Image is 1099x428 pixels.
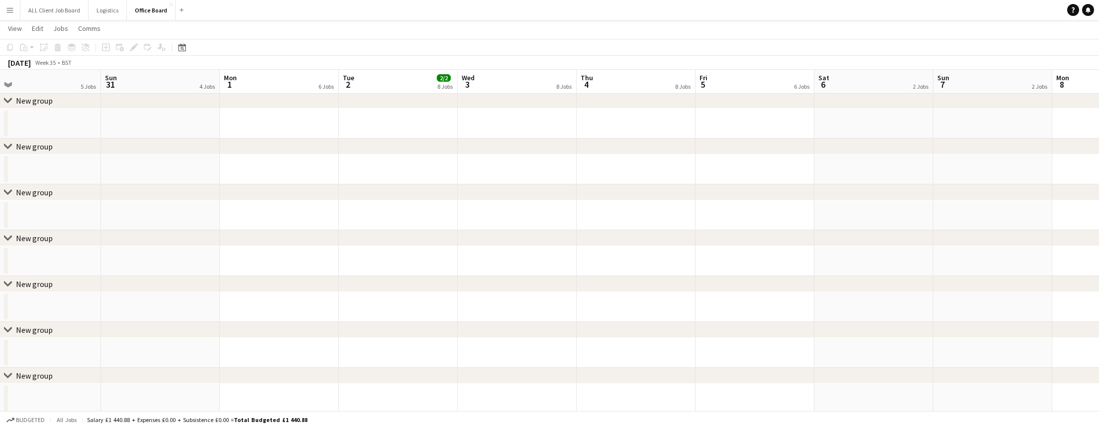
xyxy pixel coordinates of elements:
[460,79,475,90] span: 3
[234,416,307,424] span: Total Budgeted £1 440.88
[16,96,53,106] div: New group
[581,73,593,82] span: Thu
[33,59,58,66] span: Week 35
[1055,79,1069,90] span: 8
[32,24,43,33] span: Edit
[222,79,237,90] span: 1
[4,22,26,35] a: View
[794,83,809,90] div: 6 Jobs
[1056,73,1069,82] span: Mon
[937,73,949,82] span: Sun
[936,79,949,90] span: 7
[16,371,53,381] div: New group
[87,416,307,424] div: Salary £1 440.88 + Expenses £0.00 + Subsistence £0.00 =
[16,233,53,243] div: New group
[437,74,451,82] span: 2/2
[675,83,691,90] div: 8 Jobs
[16,417,45,424] span: Budgeted
[5,415,46,426] button: Budgeted
[89,0,127,20] button: Logistics
[913,83,928,90] div: 2 Jobs
[105,73,117,82] span: Sun
[579,79,593,90] span: 4
[127,0,176,20] button: Office Board
[16,279,53,289] div: New group
[78,24,100,33] span: Comms
[8,58,31,68] div: [DATE]
[55,416,79,424] span: All jobs
[16,142,53,151] div: New group
[62,59,72,66] div: BST
[698,79,707,90] span: 5
[81,83,96,90] div: 5 Jobs
[28,22,47,35] a: Edit
[318,83,334,90] div: 6 Jobs
[74,22,104,35] a: Comms
[817,79,829,90] span: 6
[1032,83,1047,90] div: 2 Jobs
[818,73,829,82] span: Sat
[16,187,53,197] div: New group
[103,79,117,90] span: 31
[224,73,237,82] span: Mon
[556,83,572,90] div: 8 Jobs
[437,83,453,90] div: 8 Jobs
[343,73,354,82] span: Tue
[8,24,22,33] span: View
[53,24,68,33] span: Jobs
[20,0,89,20] button: ALL Client Job Board
[341,79,354,90] span: 2
[16,325,53,335] div: New group
[462,73,475,82] span: Wed
[200,83,215,90] div: 4 Jobs
[699,73,707,82] span: Fri
[49,22,72,35] a: Jobs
